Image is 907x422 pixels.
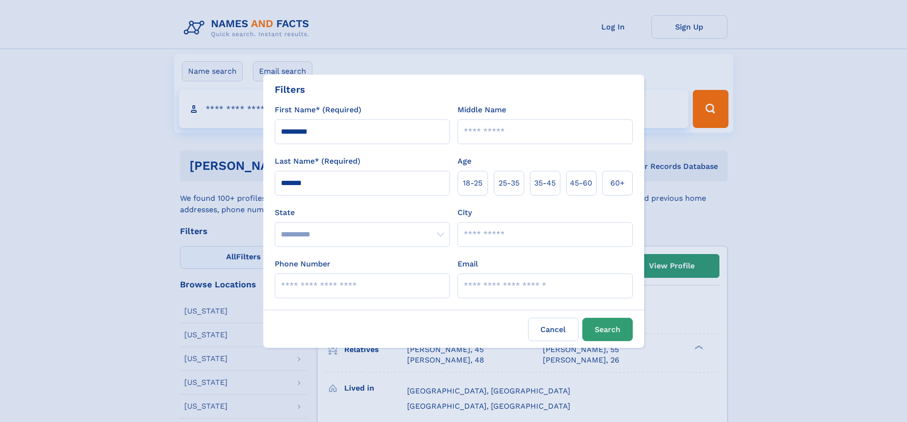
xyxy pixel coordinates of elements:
label: First Name* (Required) [275,104,361,116]
span: 60+ [610,177,625,189]
span: 25‑35 [498,177,519,189]
label: Phone Number [275,258,330,270]
label: State [275,207,450,218]
label: Last Name* (Required) [275,156,360,167]
span: 45‑60 [570,177,592,189]
span: 18‑25 [463,177,482,189]
span: 35‑45 [534,177,556,189]
label: Cancel [528,318,578,341]
label: Age [458,156,471,167]
button: Search [582,318,633,341]
div: Filters [275,82,305,97]
label: Email [458,258,478,270]
label: City [458,207,472,218]
label: Middle Name [458,104,506,116]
